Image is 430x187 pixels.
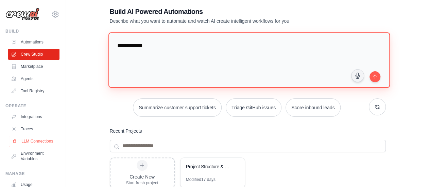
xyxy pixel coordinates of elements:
[8,37,59,48] a: Automations
[8,73,59,84] a: Agents
[226,98,281,117] button: Triage GitHub issues
[110,18,338,24] p: Describe what you want to automate and watch AI create intelligent workflows for you
[9,136,60,147] a: LLM Connections
[369,98,386,115] button: Get new suggestions
[110,7,338,16] h1: Build AI Powered Automations
[286,98,341,117] button: Score inbound leads
[133,98,221,117] button: Summarize customer support tickets
[8,111,59,122] a: Integrations
[5,103,59,109] div: Operate
[8,61,59,72] a: Marketplace
[8,148,59,164] a: Environment Variables
[186,163,233,170] div: Project Structure & Code Generator
[110,128,142,134] h3: Recent Projects
[126,173,158,180] div: Create New
[8,124,59,134] a: Traces
[126,180,158,186] div: Start fresh project
[8,86,59,96] a: Tool Registry
[8,49,59,60] a: Crew Studio
[396,154,430,187] iframe: Chat Widget
[5,8,39,21] img: Logo
[186,177,216,182] div: Modified 17 days
[5,29,59,34] div: Build
[351,69,364,82] button: Click to speak your automation idea
[5,171,59,176] div: Manage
